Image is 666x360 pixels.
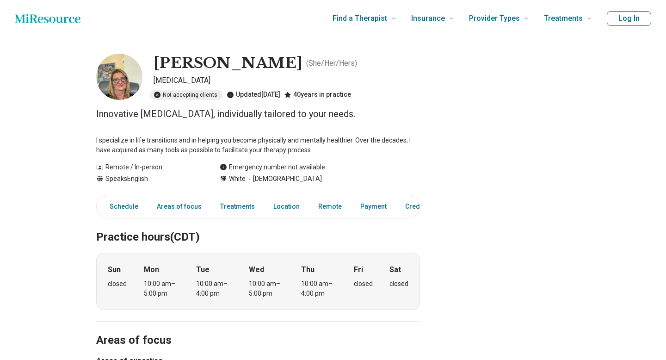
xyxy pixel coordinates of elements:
h1: [PERSON_NAME] [154,54,302,73]
a: Credentials [400,197,451,216]
strong: Sat [389,264,401,275]
strong: Fri [354,264,363,275]
div: 10:00 am – 5:00 pm [144,279,179,298]
strong: Sun [108,264,121,275]
div: Remote / In-person [96,162,201,172]
div: 10:00 am – 5:00 pm [249,279,284,298]
div: 10:00 am – 4:00 pm [196,279,232,298]
a: Home page [15,9,80,28]
p: Innovative [MEDICAL_DATA], individually tailored to your needs. [96,107,420,120]
a: Payment [355,197,392,216]
h2: Areas of focus [96,310,420,348]
strong: Tue [196,264,210,275]
div: closed [389,279,408,289]
a: Areas of focus [151,197,207,216]
p: [MEDICAL_DATA] [154,75,420,86]
div: Emergency number not available [220,162,325,172]
button: Log In [607,11,651,26]
strong: Mon [144,264,159,275]
span: Treatments [544,12,583,25]
span: Provider Types [469,12,520,25]
a: Schedule [99,197,144,216]
span: White [229,174,246,184]
a: Remote [313,197,347,216]
div: 10:00 am – 4:00 pm [301,279,337,298]
div: When does the program meet? [96,253,420,310]
span: Find a Therapist [333,12,387,25]
div: 40 years in practice [284,90,351,100]
strong: Wed [249,264,264,275]
p: ( She/Her/Hers ) [306,58,357,69]
span: [DEMOGRAPHIC_DATA] [246,174,322,184]
strong: Thu [301,264,314,275]
div: Speaks English [96,174,201,184]
div: closed [354,279,373,289]
a: Treatments [215,197,260,216]
p: I specialize in life transitions and in helping you become physically and mentally healthier. Ove... [96,136,420,155]
img: Rita Stucky, Psychologist [96,54,142,100]
a: Location [268,197,305,216]
span: Insurance [411,12,445,25]
div: Not accepting clients [150,90,223,100]
div: closed [108,279,127,289]
div: Updated [DATE] [227,90,280,100]
h2: Practice hours (CDT) [96,207,420,245]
